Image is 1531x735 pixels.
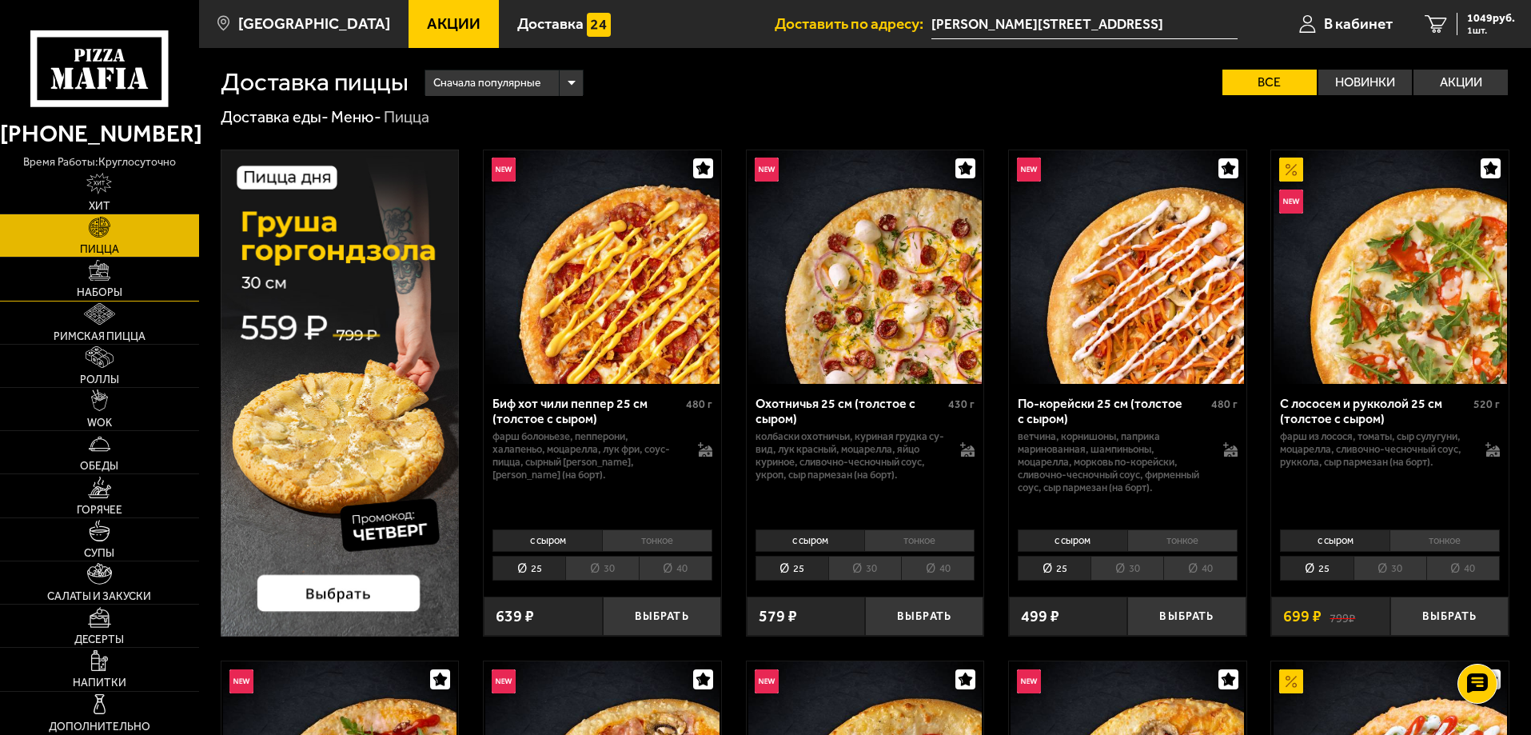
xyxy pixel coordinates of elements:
[948,397,975,411] span: 430 г
[1279,190,1303,214] img: Новинка
[587,13,611,37] img: 15daf4d41897b9f0e9f617042186c801.svg
[755,669,779,693] img: Новинка
[639,556,712,581] li: 40
[49,721,150,733] span: Дополнительно
[1389,529,1500,552] li: тонкое
[1018,529,1127,552] li: с сыром
[931,10,1238,39] input: Ваш адрес доставки
[492,158,516,182] img: Новинка
[1271,150,1509,384] a: АкционныйНовинкаС лососем и рукколой 25 см (толстое с сыром)
[931,10,1238,39] span: Пушкин, Павловское шоссе, 97
[492,669,516,693] img: Новинка
[759,609,797,625] span: 579 ₽
[229,669,253,693] img: Новинка
[901,556,975,581] li: 40
[756,529,865,552] li: с сыром
[384,107,429,128] div: Пицца
[1009,150,1246,384] a: НовинкаПо-корейски 25 см (толстое с сыром)
[80,374,119,385] span: Роллы
[1390,597,1509,636] button: Выбрать
[84,548,114,559] span: Супы
[1017,669,1041,693] img: Новинка
[77,287,122,298] span: Наборы
[485,150,719,384] img: Биф хот чили пеппер 25 см (толстое с сыром)
[686,397,712,411] span: 480 г
[747,150,984,384] a: НовинкаОхотничья 25 см (толстое с сыром)
[238,16,390,31] span: [GEOGRAPHIC_DATA]
[89,201,110,212] span: Хит
[1330,609,1355,625] s: 799 ₽
[1473,397,1500,411] span: 520 г
[775,16,931,31] span: Доставить по адресу:
[756,556,828,581] li: 25
[1467,13,1515,24] span: 1049 руб.
[1274,150,1507,384] img: С лососем и рукколой 25 см (толстое с сыром)
[73,677,126,689] span: Напитки
[492,430,682,481] p: фарш болоньезе, пепперони, халапеньо, моцарелла, лук фри, соус-пицца, сырный [PERSON_NAME], [PERS...
[1279,669,1303,693] img: Акционный
[1017,158,1041,182] img: Новинка
[602,529,712,552] li: тонкое
[755,158,779,182] img: Новинка
[756,396,945,426] div: Охотничья 25 см (толстое с сыром)
[492,396,682,426] div: Биф хот чили пеппер 25 см (толстое с сыром)
[565,556,638,581] li: 30
[74,634,124,645] span: Десерты
[1018,396,1207,426] div: По-корейски 25 см (толстое с сыром)
[221,107,329,126] a: Доставка еды-
[1279,158,1303,182] img: Акционный
[1467,26,1515,35] span: 1 шт.
[427,16,480,31] span: Акции
[864,529,975,552] li: тонкое
[603,597,721,636] button: Выбрать
[54,331,146,342] span: Римская пицца
[1018,556,1090,581] li: 25
[1324,16,1393,31] span: В кабинет
[80,461,118,472] span: Обеды
[1318,70,1413,95] label: Новинки
[1280,529,1389,552] li: с сыром
[492,556,565,581] li: 25
[865,597,983,636] button: Выбрать
[77,505,122,516] span: Горячее
[492,529,602,552] li: с сыром
[433,68,540,98] span: Сначала популярные
[1283,609,1322,625] span: 699 ₽
[221,70,409,95] h1: Доставка пиццы
[1127,529,1238,552] li: тонкое
[1018,430,1207,494] p: ветчина, корнишоны, паприка маринованная, шампиньоны, моцарелла, морковь по-корейски, сливочно-че...
[1280,556,1353,581] li: 25
[1354,556,1426,581] li: 30
[484,150,721,384] a: НовинкаБиф хот чили пеппер 25 см (толстое с сыром)
[748,150,982,384] img: Охотничья 25 см (толстое с сыром)
[47,591,151,602] span: Салаты и закуски
[1211,397,1238,411] span: 480 г
[331,107,381,126] a: Меню-
[1163,556,1237,581] li: 40
[1280,430,1469,469] p: фарш из лосося, томаты, сыр сулугуни, моцарелла, сливочно-чесночный соус, руккола, сыр пармезан (...
[517,16,584,31] span: Доставка
[1426,556,1500,581] li: 40
[1021,609,1059,625] span: 499 ₽
[496,609,534,625] span: 639 ₽
[756,430,945,481] p: колбаски охотничьи, куриная грудка су-вид, лук красный, моцарелла, яйцо куриное, сливочно-чесночн...
[1413,70,1508,95] label: Акции
[1011,150,1244,384] img: По-корейски 25 см (толстое с сыром)
[87,417,112,429] span: WOK
[1222,70,1317,95] label: Все
[1127,597,1246,636] button: Выбрать
[80,244,119,255] span: Пицца
[828,556,901,581] li: 30
[1280,396,1469,426] div: С лососем и рукколой 25 см (толстое с сыром)
[1090,556,1163,581] li: 30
